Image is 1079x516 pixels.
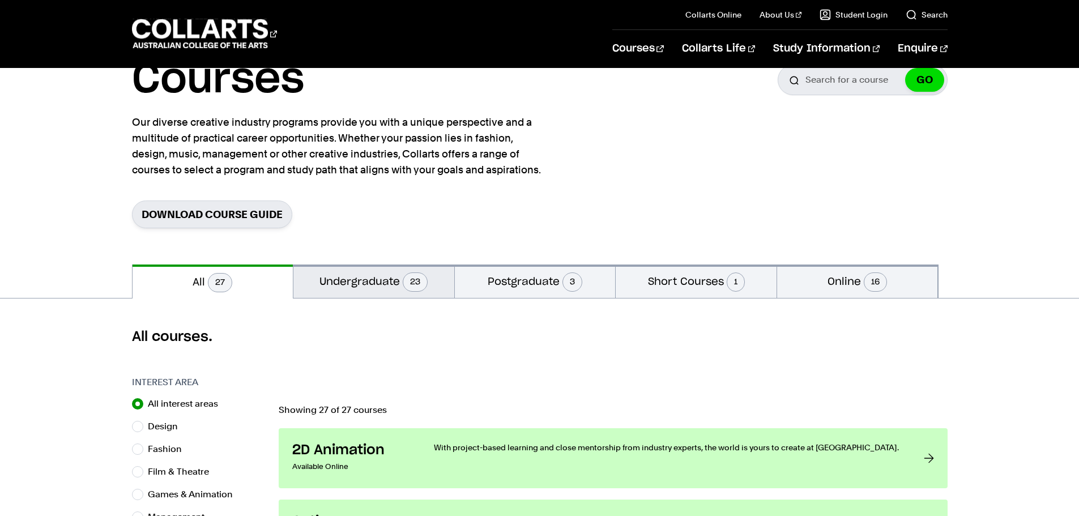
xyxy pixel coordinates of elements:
[279,428,948,488] a: 2D Animation Available Online With project-based learning and close mentorship from industry expe...
[612,30,664,67] a: Courses
[292,442,411,459] h3: 2D Animation
[292,459,411,475] p: Available Online
[148,396,227,412] label: All interest areas
[455,265,616,298] button: Postgraduate3
[685,9,741,20] a: Collarts Online
[562,272,582,292] span: 3
[279,406,948,415] p: Showing 27 of 27 courses
[773,30,880,67] a: Study Information
[864,272,887,292] span: 16
[148,419,187,434] label: Design
[293,265,454,298] button: Undergraduate23
[906,9,948,20] a: Search
[905,68,944,92] button: GO
[132,376,267,389] h3: Interest Area
[616,265,777,298] button: Short Courses1
[682,30,755,67] a: Collarts Life
[777,265,938,298] button: Online16
[760,9,801,20] a: About Us
[403,272,428,292] span: 23
[898,30,947,67] a: Enquire
[133,265,293,298] button: All27
[132,201,292,228] a: Download Course Guide
[132,328,948,346] h2: All courses.
[132,54,304,105] h1: Courses
[148,464,218,480] label: Film & Theatre
[148,441,191,457] label: Fashion
[778,65,948,95] input: Search for a course
[434,442,901,453] p: With project-based learning and close mentorship from industry experts, the world is yours to cre...
[132,18,277,50] div: Go to homepage
[820,9,888,20] a: Student Login
[148,487,242,502] label: Games & Animation
[727,272,745,292] span: 1
[208,273,232,292] span: 27
[132,114,545,178] p: Our diverse creative industry programs provide you with a unique perspective and a multitude of p...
